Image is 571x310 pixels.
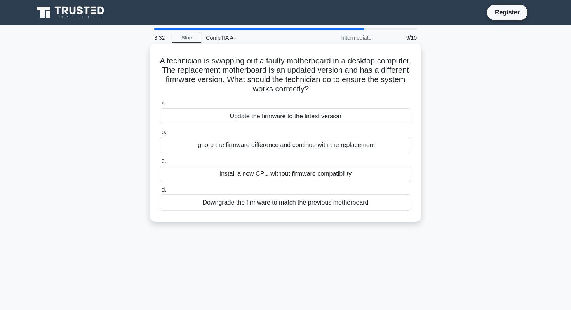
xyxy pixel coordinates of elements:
[160,108,411,124] div: Update the firmware to the latest version
[161,186,166,193] span: d.
[308,30,376,46] div: Intermediate
[159,56,412,94] h5: A technician is swapping out a faulty motherboard in a desktop computer. The replacement motherbo...
[160,194,411,211] div: Downgrade the firmware to match the previous motherboard
[376,30,421,46] div: 9/10
[172,33,201,43] a: Stop
[150,30,172,46] div: 3:32
[161,129,166,135] span: b.
[201,30,308,46] div: CompTIA A+
[161,100,166,107] span: a.
[160,166,411,182] div: Install a new CPU without firmware compatibility
[161,158,166,164] span: c.
[490,7,524,17] a: Register
[160,137,411,153] div: Ignore the firmware difference and continue with the replacement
